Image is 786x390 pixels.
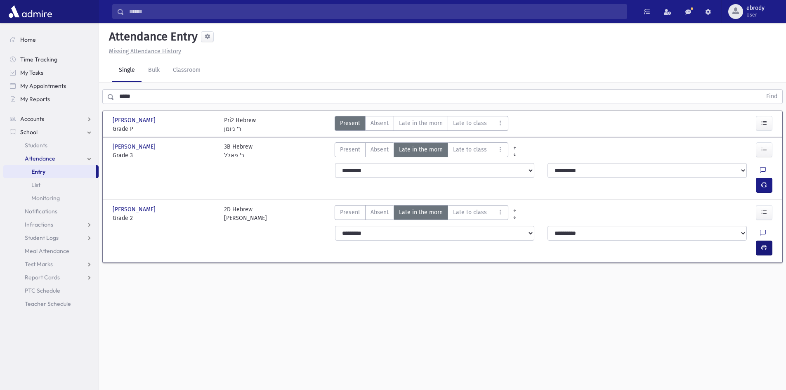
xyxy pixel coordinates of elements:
a: Entry [3,165,96,178]
h5: Attendance Entry [106,30,198,44]
span: Time Tracking [20,56,57,63]
span: User [746,12,765,18]
span: Present [340,145,360,154]
a: Bulk [142,59,166,82]
a: Students [3,139,99,152]
a: Test Marks [3,258,99,271]
span: [PERSON_NAME] [113,116,157,125]
span: Attendance [25,155,55,162]
span: [PERSON_NAME] [113,142,157,151]
a: PTC Schedule [3,284,99,297]
span: Student Logs [25,234,59,241]
a: Time Tracking [3,53,99,66]
div: 2D Hebrew [PERSON_NAME] [224,205,267,222]
span: Entry [31,168,45,175]
span: Notifications [25,208,57,215]
span: Accounts [20,115,44,123]
span: Late in the morn [399,119,443,128]
a: My Tasks [3,66,99,79]
div: AttTypes [335,116,508,133]
a: Monitoring [3,191,99,205]
span: Students [25,142,47,149]
span: Monitoring [31,194,60,202]
span: My Reports [20,95,50,103]
span: Home [20,36,36,43]
u: Missing Attendance History [109,48,181,55]
span: Late in the morn [399,145,443,154]
span: Late to class [453,145,487,154]
span: ebrody [746,5,765,12]
a: Report Cards [3,271,99,284]
a: List [3,178,99,191]
span: Grade 2 [113,214,216,222]
a: Attendance [3,152,99,165]
a: Notifications [3,205,99,218]
span: Late in the morn [399,208,443,217]
span: Test Marks [25,260,53,268]
input: Search [124,4,627,19]
span: Grade 3 [113,151,216,160]
span: List [31,181,40,189]
button: Find [761,90,782,104]
a: Teacher Schedule [3,297,99,310]
span: My Tasks [20,69,43,76]
a: Infractions [3,218,99,231]
a: Single [112,59,142,82]
div: 3B Hebrew ר' פאלל [224,142,253,160]
a: My Reports [3,92,99,106]
a: Home [3,33,99,46]
span: Absent [371,145,389,154]
span: Late to class [453,208,487,217]
a: Student Logs [3,231,99,244]
a: Meal Attendance [3,244,99,258]
span: Present [340,208,360,217]
span: Grade P [113,125,216,133]
span: PTC Schedule [25,287,60,294]
span: Report Cards [25,274,60,281]
a: My Appointments [3,79,99,92]
a: Classroom [166,59,207,82]
span: Absent [371,119,389,128]
span: School [20,128,38,136]
a: School [3,125,99,139]
span: Absent [371,208,389,217]
span: Meal Attendance [25,247,69,255]
div: AttTypes [335,142,508,160]
span: My Appointments [20,82,66,90]
div: Pri2 Hebrew ר' ניומן [224,116,256,133]
img: AdmirePro [7,3,54,20]
a: Accounts [3,112,99,125]
span: [PERSON_NAME] [113,205,157,214]
span: Late to class [453,119,487,128]
span: Teacher Schedule [25,300,71,307]
a: Missing Attendance History [106,48,181,55]
div: AttTypes [335,205,508,222]
span: Infractions [25,221,53,228]
span: Present [340,119,360,128]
